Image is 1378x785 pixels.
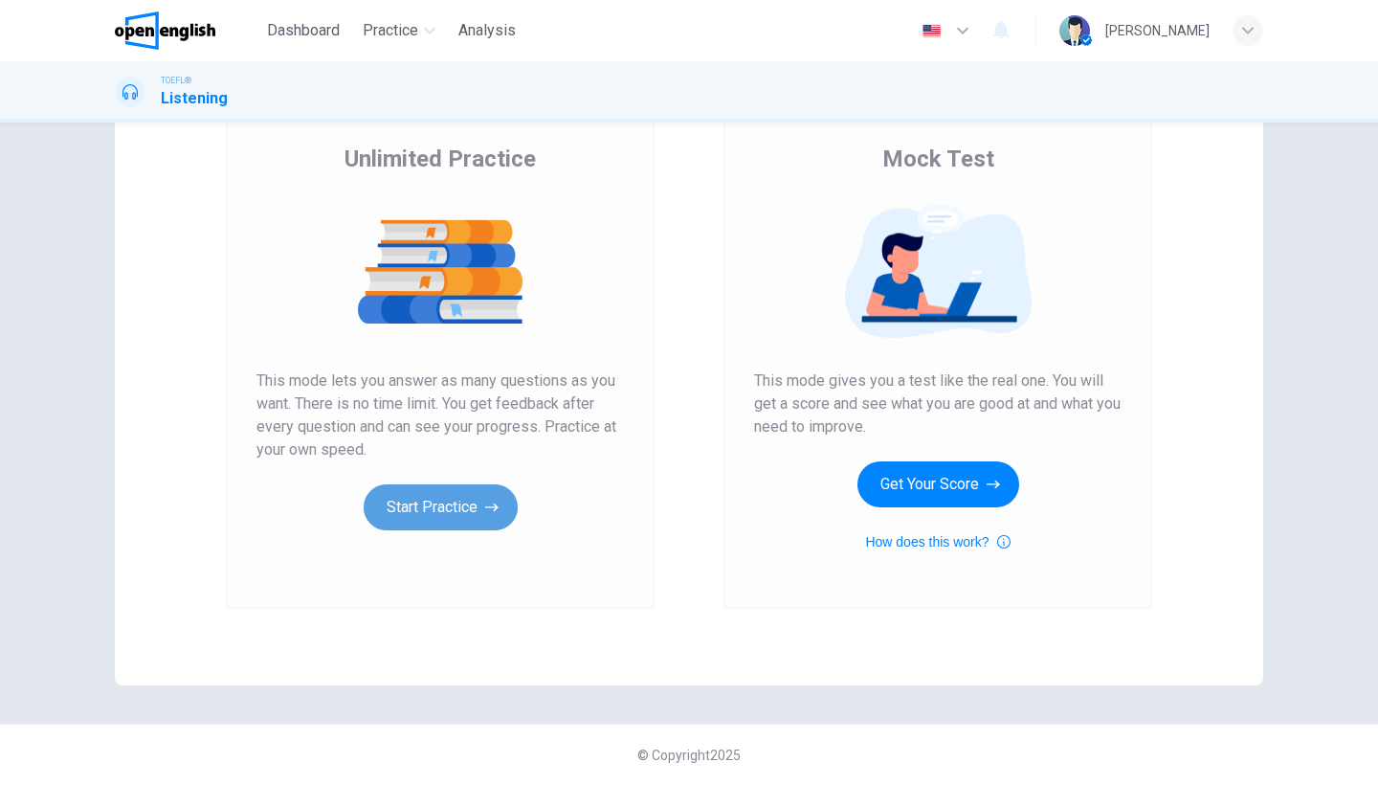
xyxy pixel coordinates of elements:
img: OpenEnglish logo [115,11,215,50]
span: Analysis [458,19,516,42]
span: © Copyright 2025 [637,748,741,763]
span: TOEFL® [161,74,191,87]
h1: Listening [161,87,228,110]
div: [PERSON_NAME] [1105,19,1210,42]
span: This mode lets you answer as many questions as you want. There is no time limit. You get feedback... [256,370,624,461]
button: How does this work? [865,530,1010,553]
span: Practice [363,19,418,42]
a: OpenEnglish logo [115,11,259,50]
button: Dashboard [259,13,347,48]
img: Profile picture [1059,15,1090,46]
span: Dashboard [267,19,340,42]
span: Mock Test [882,144,994,174]
button: Get Your Score [857,461,1019,507]
span: Unlimited Practice [344,144,536,174]
img: en [920,24,944,38]
span: This mode gives you a test like the real one. You will get a score and see what you are good at a... [754,370,1122,438]
button: Analysis [451,13,523,48]
button: Start Practice [364,484,518,530]
button: Practice [355,13,443,48]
